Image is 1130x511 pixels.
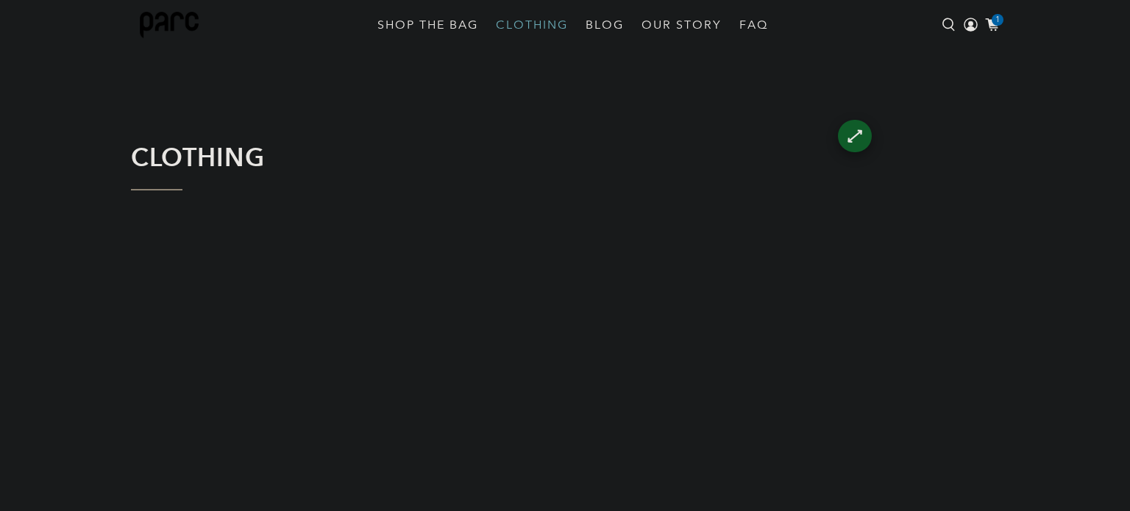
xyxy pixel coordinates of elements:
img: parc bag logo [140,12,199,38]
h1: Clothing [131,143,265,171]
span: 1 [992,14,1003,26]
a: CLOTHING [487,4,577,46]
a: OUR STORY [633,4,731,46]
a: FAQ [731,4,777,46]
a: SHOP THE BAG [369,4,487,46]
a: 1 [985,18,999,32]
a: BLOG [577,4,633,46]
div: ⟷ [841,122,868,149]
